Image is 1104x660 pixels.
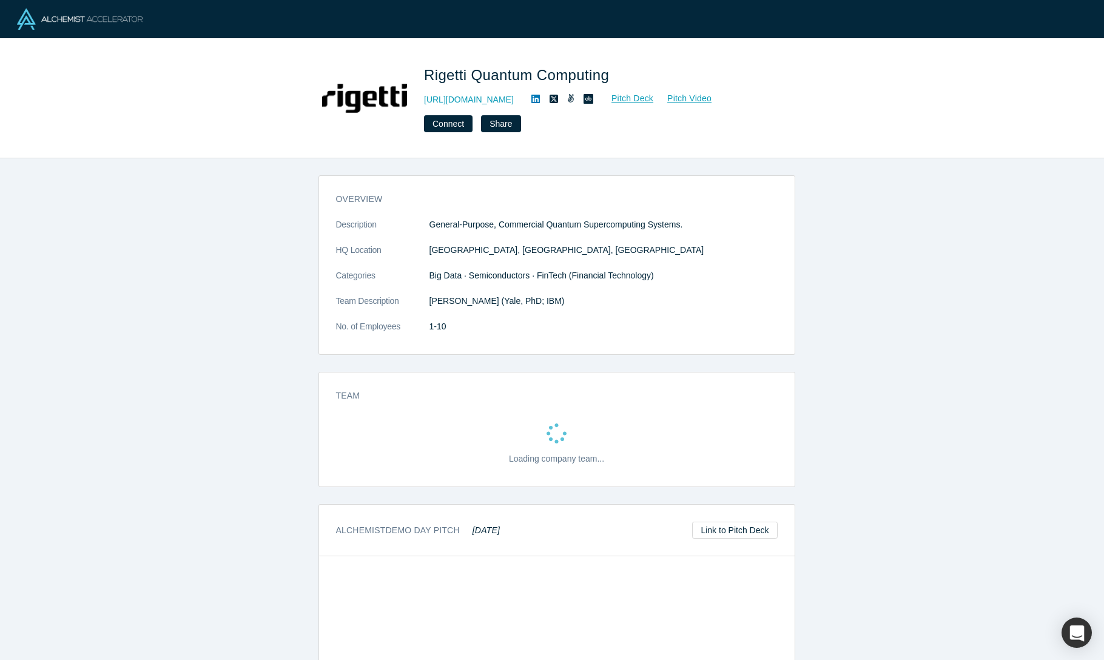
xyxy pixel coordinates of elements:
p: [PERSON_NAME] (Yale, PhD; IBM) [429,295,778,308]
p: Loading company team... [509,453,604,465]
dt: Team Description [336,295,429,320]
dd: 1-10 [429,320,778,333]
a: Pitch Deck [598,92,654,106]
h3: Team [336,389,761,402]
em: [DATE] [473,525,500,535]
span: Big Data · Semiconductors · FinTech (Financial Technology) [429,271,654,280]
img: Alchemist Logo [17,8,143,30]
dt: No. of Employees [336,320,429,346]
p: General-Purpose, Commercial Quantum Supercomputing Systems. [429,218,778,231]
dd: [GEOGRAPHIC_DATA], [GEOGRAPHIC_DATA], [GEOGRAPHIC_DATA] [429,244,778,257]
h3: Alchemist Demo Day Pitch [336,524,500,537]
dt: Description [336,218,429,244]
h3: overview [336,193,761,206]
a: [URL][DOMAIN_NAME] [424,93,514,106]
a: Pitch Video [654,92,712,106]
img: Rigetti Quantum Computing's Logo [322,56,407,141]
button: Connect [424,115,473,132]
span: Rigetti Quantum Computing [424,67,613,83]
button: Share [481,115,520,132]
a: Link to Pitch Deck [692,522,777,539]
dt: HQ Location [336,244,429,269]
dt: Categories [336,269,429,295]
